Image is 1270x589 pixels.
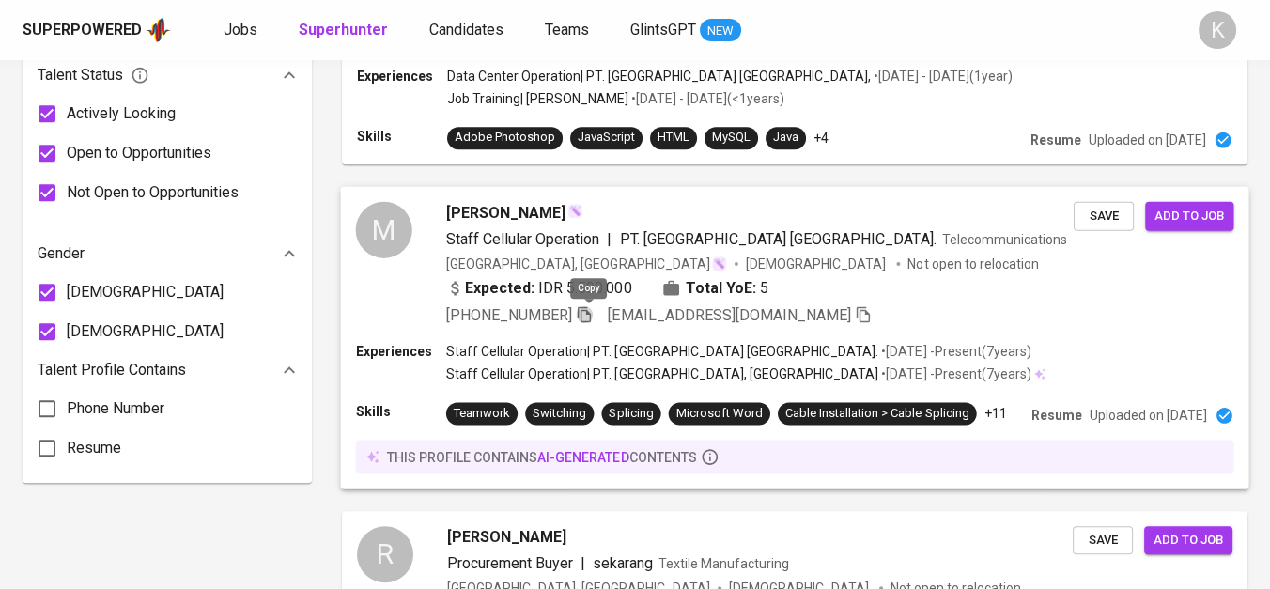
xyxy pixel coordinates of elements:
span: Jobs [224,21,257,39]
span: Actively Looking [67,102,176,125]
div: Talent Profile Contains [38,351,297,389]
img: magic_wand.svg [712,256,727,271]
p: Gender [38,242,85,265]
a: M[PERSON_NAME]Staff Cellular Operation|PT. [GEOGRAPHIC_DATA] [GEOGRAPHIC_DATA].Telecommunications... [342,187,1247,488]
span: Save [1082,530,1123,551]
div: IDR 5.500.000 [446,276,632,299]
span: [PERSON_NAME] [447,526,566,549]
span: Open to Opportunities [67,142,211,164]
img: magic_wand.svg [567,204,582,219]
p: +4 [813,129,829,147]
p: • [DATE] - [DATE] ( 1 year ) [871,67,1013,85]
a: Jobs [224,19,261,42]
div: Switching [533,405,586,423]
span: AI-generated [537,449,628,464]
div: Java [773,129,798,147]
p: Skills [357,127,447,146]
p: Resume [1030,131,1081,149]
a: GlintsGPT NEW [630,19,741,42]
p: Experiences [356,342,446,361]
div: Microsoft Word [676,405,763,423]
div: Cable Installation > Cable Splicing [785,405,969,423]
div: Superpowered [23,20,142,41]
p: Data Center Operation | PT. [GEOGRAPHIC_DATA] [GEOGRAPHIC_DATA], [447,67,871,85]
b: Total YoE: [686,276,756,299]
div: Splicing [609,405,653,423]
div: Gender [38,235,297,272]
span: [EMAIL_ADDRESS][DOMAIN_NAME] [608,306,851,324]
b: Expected: [465,276,534,299]
p: • [DATE] - Present ( 7 years ) [878,364,1030,383]
div: Adobe Photoshop [455,129,555,147]
button: Save [1073,526,1133,555]
span: NEW [700,22,741,40]
span: [DEMOGRAPHIC_DATA] [67,281,224,303]
span: Telecommunications [941,231,1066,246]
span: Textile Manufacturing [658,556,789,571]
button: Add to job [1145,201,1233,230]
p: Job Training | [PERSON_NAME] [447,89,628,108]
a: Superpoweredapp logo [23,16,171,44]
span: | [581,552,585,575]
span: Teams [545,21,589,39]
p: • [DATE] - [DATE] ( <1 years ) [628,89,784,108]
div: R [357,526,413,582]
p: Resume [1031,406,1082,425]
p: Staff Cellular Operation | PT. [GEOGRAPHIC_DATA], [GEOGRAPHIC_DATA] [446,364,878,383]
p: Talent Profile Contains [38,359,186,381]
div: HTML [658,129,689,147]
span: Staff Cellular Operation [446,229,599,247]
span: 5 [760,276,768,299]
span: [DEMOGRAPHIC_DATA] [67,320,224,343]
p: Uploaded on [DATE] [1090,406,1207,425]
p: Staff Cellular Operation | PT. [GEOGRAPHIC_DATA] [GEOGRAPHIC_DATA]. [446,342,878,361]
button: Add to job [1144,526,1232,555]
a: Superhunter [299,19,392,42]
span: Candidates [429,21,503,39]
div: K [1199,11,1236,49]
span: [DEMOGRAPHIC_DATA] [746,254,889,272]
p: Uploaded on [DATE] [1089,131,1206,149]
div: M [356,201,412,257]
p: this profile contains contents [387,447,697,466]
a: Candidates [429,19,507,42]
span: [PERSON_NAME] [446,201,565,224]
button: Save [1074,201,1134,230]
a: Teams [545,19,593,42]
div: [GEOGRAPHIC_DATA], [GEOGRAPHIC_DATA] [446,254,727,272]
p: Experiences [357,67,447,85]
span: Add to job [1154,205,1224,226]
span: Talent Status [38,64,149,86]
div: Talent Status [38,56,297,94]
div: JavaScript [578,129,635,147]
p: • [DATE] - Present ( 7 years ) [878,342,1030,361]
span: Add to job [1154,530,1223,551]
p: +11 [984,404,1007,423]
span: sekarang [593,554,653,572]
p: Skills [356,402,446,421]
span: Not Open to Opportunities [67,181,239,204]
span: Procurement Buyer [447,554,573,572]
span: GlintsGPT [630,21,696,39]
span: [PHONE_NUMBER] [446,306,572,324]
div: MySQL [712,129,751,147]
span: Resume [67,437,121,459]
span: | [607,227,612,250]
p: Not open to relocation [907,254,1038,272]
span: Save [1083,205,1124,226]
div: Teamwork [454,405,510,423]
span: Phone Number [67,397,164,420]
b: Superhunter [299,21,388,39]
img: app logo [146,16,171,44]
span: PT. [GEOGRAPHIC_DATA] [GEOGRAPHIC_DATA]. [619,229,936,247]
